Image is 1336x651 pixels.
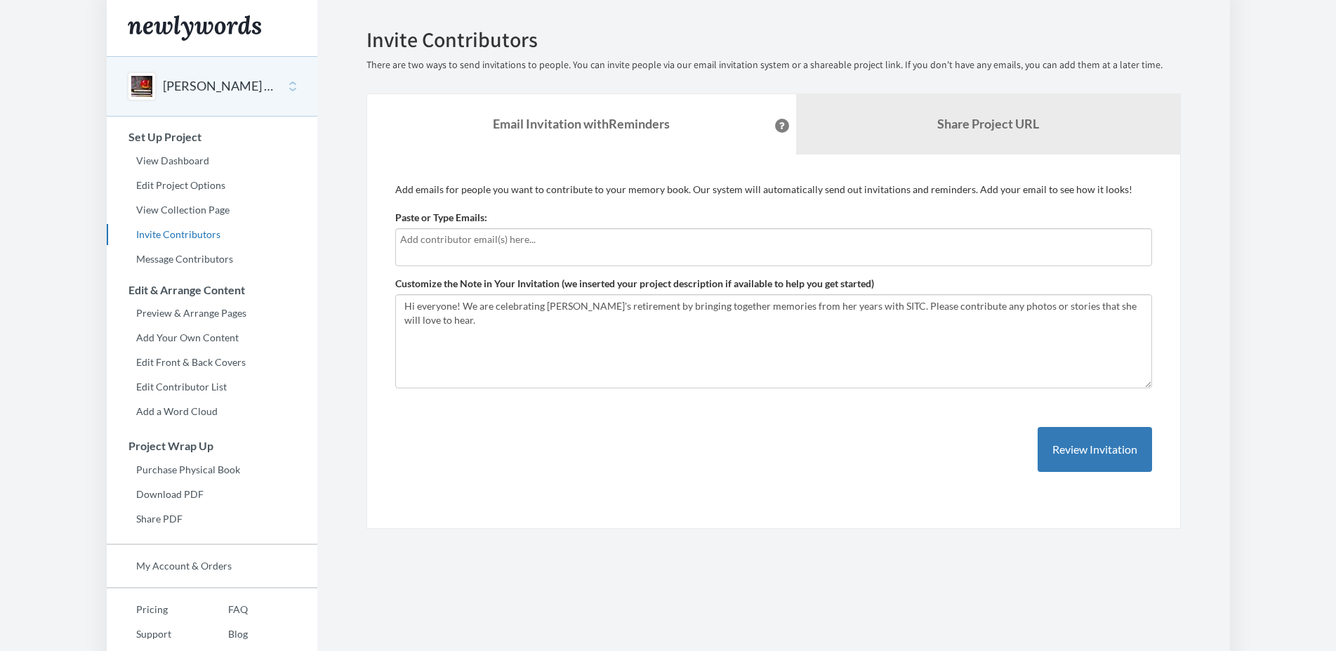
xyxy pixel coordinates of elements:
a: Add Your Own Content [107,327,317,348]
strong: Email Invitation with Reminders [493,116,670,131]
button: [PERSON_NAME] Retirement [163,77,277,96]
img: Newlywords logo [128,15,261,41]
a: Message Contributors [107,249,317,270]
a: Edit Project Options [107,175,317,196]
button: Review Invitation [1038,427,1152,473]
input: Add contributor email(s) here... [400,232,1147,247]
a: My Account & Orders [107,555,317,577]
a: View Collection Page [107,199,317,221]
h3: Set Up Project [107,131,317,143]
a: Download PDF [107,484,317,505]
label: Customize the Note in Your Invitation (we inserted your project description if available to help ... [395,277,874,291]
a: Purchase Physical Book [107,459,317,480]
a: Share PDF [107,508,317,530]
a: Blog [199,624,248,645]
p: Add emails for people you want to contribute to your memory book. Our system will automatically s... [395,183,1152,197]
a: Edit Contributor List [107,376,317,397]
a: View Dashboard [107,150,317,171]
label: Paste or Type Emails: [395,211,487,225]
textarea: Hi everyone! We are celebrating [PERSON_NAME]'s retirement by bringing together memories from her... [395,294,1152,388]
a: Add a Word Cloud [107,401,317,422]
p: There are two ways to send invitations to people. You can invite people via our email invitation ... [366,58,1181,72]
h2: Invite Contributors [366,28,1181,51]
a: Edit Front & Back Covers [107,352,317,373]
h3: Project Wrap Up [107,440,317,452]
b: Share Project URL [937,116,1039,131]
a: Preview & Arrange Pages [107,303,317,324]
a: Support [107,624,199,645]
a: FAQ [199,599,248,620]
a: Pricing [107,599,199,620]
h3: Edit & Arrange Content [107,284,317,296]
a: Invite Contributors [107,224,317,245]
